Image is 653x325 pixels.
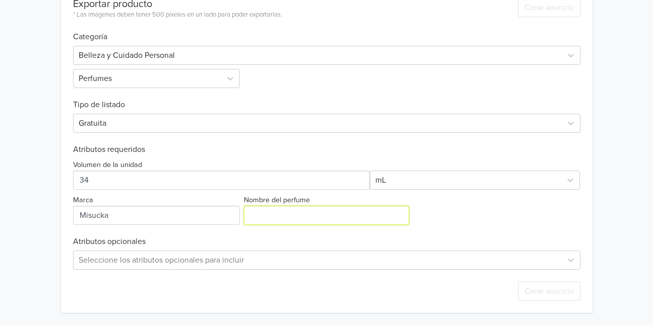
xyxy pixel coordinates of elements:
[73,145,580,154] h6: Atributos requeridos
[73,10,282,20] div: * Las imágenes deben tener 500 píxeles en un lado para poder exportarlas.
[244,195,310,206] label: Nombre del perfume
[73,88,580,110] h6: Tipo de listado
[73,195,93,206] label: Marca
[73,159,142,171] label: Volumen de la unidad
[518,282,580,301] button: Crear anuncio
[73,237,580,247] h6: Atributos opcionales
[73,20,580,42] h6: Categoría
